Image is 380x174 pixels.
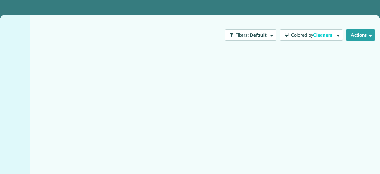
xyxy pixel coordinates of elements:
span: Colored by [291,32,335,38]
span: Filters: [235,32,249,38]
button: Filters: Default [225,29,276,41]
button: Actions [346,29,375,41]
span: Default [250,32,267,38]
span: Cleaners [313,32,334,38]
a: Filters: Default [222,29,276,41]
button: Colored byCleaners [280,29,343,41]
